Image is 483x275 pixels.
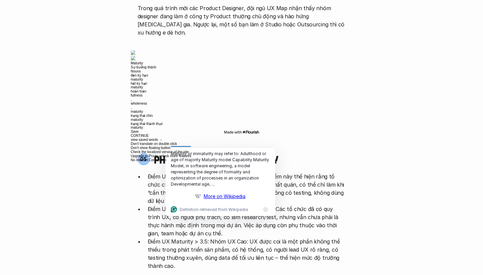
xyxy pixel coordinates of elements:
div: , , [130,93,191,114]
div: wholeness [130,102,191,106]
div: CONTINUE [130,134,191,138]
p: Trong quá trình mời các Product Designer, đội ngũ UX Map nhận thấy nhóm designer đang làm ở công ... [138,4,346,37]
div: Nouns [130,69,191,73]
div: hết kỳ hạn [130,81,191,85]
p: Điểm UX Maturity < 2.5: Nhóm UX Thấp. Nhóm điểm này thể hiện rằng tổ chức chỉ thực hiện UX ở mức ... [148,172,346,205]
span: No Internet Connection [130,158,166,162]
div: trạng thái chín [130,113,191,118]
div: fullness [130,93,191,98]
div: Sự trưởng thành [130,65,191,69]
span: Upgrade to Pro to unlock more features [130,154,191,158]
div: view saved words → [130,138,191,142]
span: You won't see a translation window when you double-click on a word again. [130,142,177,146]
p: Điểm UX Maturity 2.5 – 3.5: Nhóm UX Trung bình: Các tổ chức đã có quy trình UX, có người phụ trác... [148,205,346,237]
div: trạng thái thành thực [130,122,191,126]
div: maturity [130,109,191,113]
span: You won't see a floating translation button when you select text again. [130,146,170,150]
div: hoàn toàn [130,89,191,93]
h4: phân bố theo ux maturity [154,153,278,166]
img: vi.png [130,56,135,61]
div: maturity [130,126,191,130]
iframe: Interactive or visual content [132,40,352,128]
a: There is a localized version of this website [130,150,188,154]
div: Maturity [130,61,191,65]
img: Made with Flourish [224,129,259,135]
p: Điểm UX Maturity > 3.5: Nhóm UX Cao: UX được coi là một phần không thể thiếu trong phát triển sản... [148,237,346,270]
div: maturity [130,118,191,122]
div: maturity [130,85,191,89]
div: Save [130,130,191,134]
img: en.png [130,50,135,55]
div: đến kỳ hạn [130,73,191,77]
div: maturity [130,77,191,81]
